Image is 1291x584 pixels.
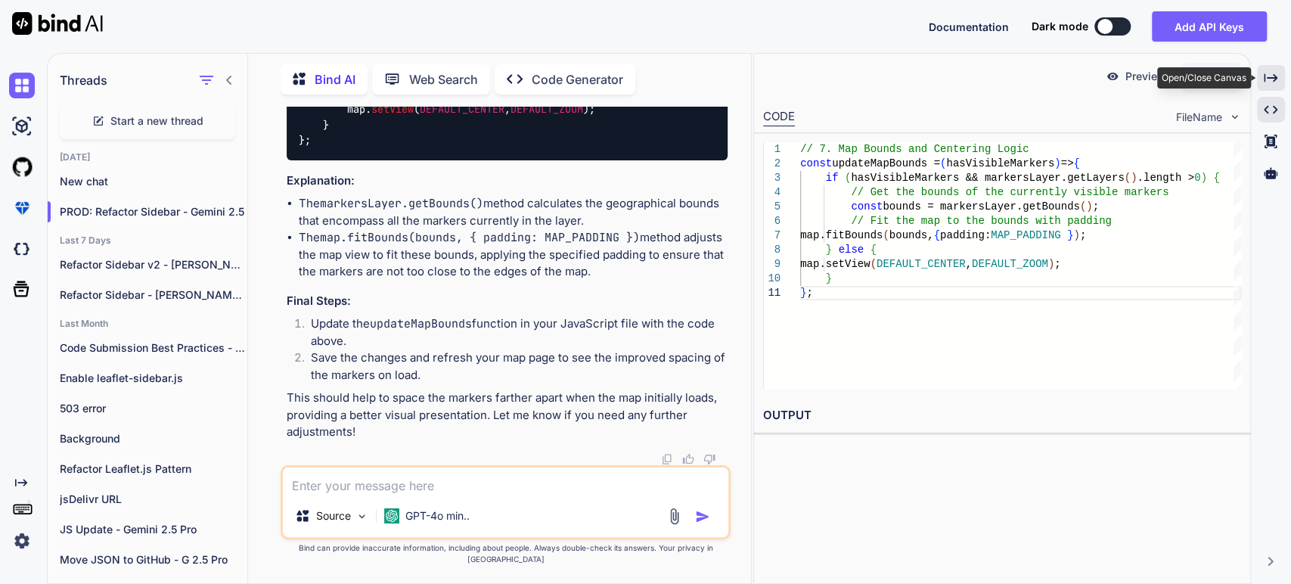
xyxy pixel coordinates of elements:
div: 4 [763,185,780,200]
span: ( [940,157,946,169]
h1: Threads [60,71,107,89]
div: 1 [763,142,780,157]
img: copy [661,453,673,465]
span: DEFAULT_CENTER [877,258,966,270]
p: Refactor Leaflet.js Pattern [60,461,247,477]
div: 3 [763,171,780,185]
img: like [682,453,694,465]
p: GPT-4o min.. [405,508,470,523]
p: Preview [1125,69,1166,84]
h2: Last Month [48,318,247,330]
li: The method adjusts the map view to fit these bounds, applying the specified padding to ensure tha... [299,229,728,281]
span: } [1067,229,1073,241]
span: ; [1079,229,1085,241]
img: icon [695,509,710,524]
h2: Last 7 Days [48,235,247,247]
code: updateMapBounds [370,316,472,331]
img: preview [1106,70,1119,83]
div: 9 [763,257,780,272]
img: premium [9,195,35,221]
span: ; [1092,200,1098,213]
span: ( [845,172,851,184]
span: setView [371,103,414,116]
span: const [800,157,832,169]
button: Add API Keys [1152,11,1267,42]
div: 7 [763,228,780,243]
span: ( [883,229,889,241]
span: => [1060,157,1073,169]
span: ( [1124,172,1130,184]
h3: Explanation: [287,172,728,190]
span: bounds = markersLayer.getBounds [883,200,1079,213]
span: if [825,172,838,184]
img: GPT-4o mini [384,508,399,523]
span: } [825,272,831,284]
img: ai-studio [9,113,35,139]
span: , [965,258,971,270]
span: // Get the bounds of the currently visible markers [851,186,1168,198]
p: This should help to space the markers farther apart when the map initially loads, providing a bet... [287,390,728,441]
div: Open/Close Canvas [1157,67,1251,89]
h3: Final Steps: [287,293,728,310]
span: Dark mode [1032,19,1088,34]
span: MAP_PADDING [991,229,1060,241]
div: 5 [763,200,780,214]
span: else [838,244,864,256]
p: Background [60,431,247,446]
div: CODE [763,108,795,126]
span: hasVisibleMarkers [946,157,1054,169]
li: The method calculates the geographical bounds that encompass all the markers currently in the layer. [299,195,728,229]
h2: [DATE] [48,151,247,163]
span: ) [1054,157,1060,169]
p: New chat [60,174,247,189]
span: hasVisibleMarkers && markersLayer.getLayers [851,172,1124,184]
span: ; [806,287,812,299]
div: 10 [763,272,780,286]
p: Code Generator [532,70,623,89]
span: Start a new thread [110,113,203,129]
h2: OUTPUT [754,398,1250,433]
p: Web Search [409,70,478,89]
span: Documentation [929,20,1009,33]
p: Bind AI [315,70,355,89]
span: DEFAULT_CENTER [420,103,504,116]
span: } [800,287,806,299]
p: Bind can provide inaccurate information, including about people. Always double-check its answers.... [281,542,731,565]
span: ) [1131,172,1137,184]
span: ) [1200,172,1206,184]
span: DEFAULT_ZOOM [511,103,583,116]
span: ) [1086,200,1092,213]
p: 503 error [60,401,247,416]
span: updateMapBounds = [832,157,940,169]
button: Documentation [929,19,1009,35]
p: JS Update - Gemini 2.5 Pro [60,522,247,537]
p: PROD: Refactor Sidebar - Gemini 2.5 [60,204,247,219]
p: Source [316,508,351,523]
div: 2 [763,157,780,171]
span: bounds, [889,229,933,241]
img: githubLight [9,154,35,180]
img: settings [9,528,35,554]
p: Move JSON to GitHub - G 2.5 Pro [60,552,247,567]
li: Update the function in your JavaScript file with the code above. [299,315,728,349]
img: Bind AI [12,12,103,35]
span: const [851,200,883,213]
span: // Fit the map to the bounds with padding [851,215,1111,227]
span: padding: [940,229,991,241]
p: Enable leaflet-sidebar.js [60,371,247,386]
span: { [1213,172,1219,184]
span: ; [1054,258,1060,270]
img: attachment [666,508,683,525]
span: ) [1073,229,1079,241]
img: darkCloudIdeIcon [9,236,35,262]
div: 11 [763,286,780,300]
p: Refactor Sidebar v2 - [PERSON_NAME] 4 Sonnet [60,257,247,272]
span: .length > [1137,172,1194,184]
span: { [1073,157,1079,169]
span: map.setView [800,258,870,270]
img: Pick Models [355,510,368,523]
span: } [825,244,831,256]
img: chat [9,73,35,98]
span: 0 [1194,172,1200,184]
span: ( [1079,200,1085,213]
